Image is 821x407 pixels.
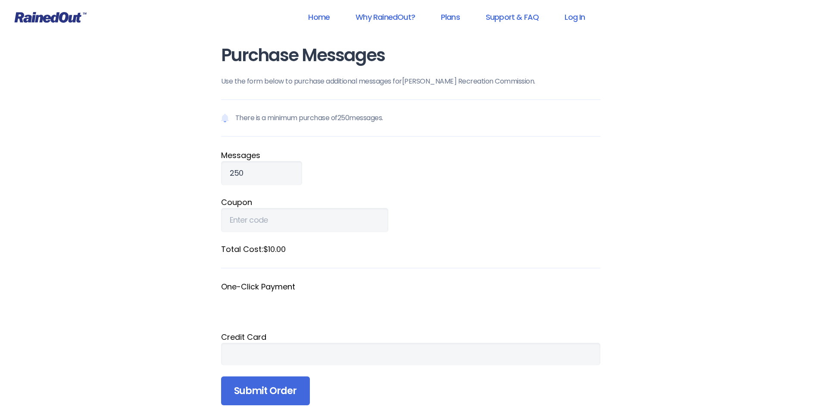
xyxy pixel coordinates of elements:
[553,7,596,27] a: Log In
[297,7,341,27] a: Home
[430,7,471,27] a: Plans
[221,149,600,161] label: Message s
[221,292,600,320] iframe: Secure payment input frame
[221,196,600,208] label: Coupon
[221,331,600,343] div: Credit Card
[221,243,600,255] label: Total Cost: $10.00
[221,76,600,87] p: Use the form below to purchase additional messages for [PERSON_NAME] Recreation Commission .
[474,7,550,27] a: Support & FAQ
[221,208,388,232] input: Enter code
[344,7,426,27] a: Why RainedOut?
[221,113,229,123] img: Notification icon
[221,46,600,65] h1: Purchase Messages
[221,376,310,406] input: Submit Order
[221,161,302,185] input: Qty
[221,99,600,137] p: There is a minimum purchase of 250 messages.
[230,349,592,359] iframe: Secure card payment input frame
[221,281,600,320] fieldset: One-Click Payment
